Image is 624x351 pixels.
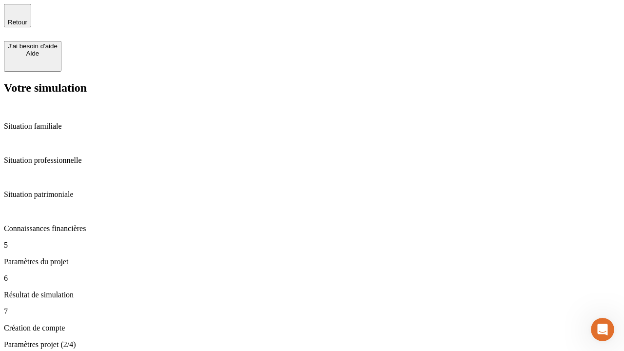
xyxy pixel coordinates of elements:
p: Situation professionnelle [4,156,620,165]
div: J’ai besoin d'aide [8,42,58,50]
p: 7 [4,307,620,316]
iframe: Intercom live chat [591,318,614,341]
h2: Votre simulation [4,81,620,95]
p: Résultat de simulation [4,291,620,299]
p: 6 [4,274,620,283]
p: Connaissances financières [4,224,620,233]
p: Création de compte [4,324,620,332]
span: Retour [8,19,27,26]
button: Retour [4,4,31,27]
div: Aide [8,50,58,57]
p: Paramètres projet (2/4) [4,340,620,349]
button: J’ai besoin d'aideAide [4,41,61,72]
p: Situation familiale [4,122,620,131]
p: Situation patrimoniale [4,190,620,199]
p: Paramètres du projet [4,257,620,266]
p: 5 [4,241,620,250]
